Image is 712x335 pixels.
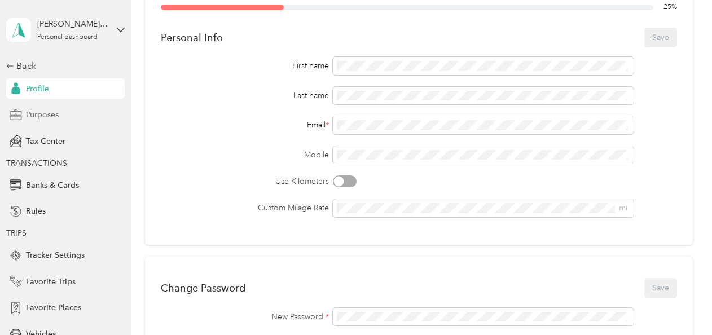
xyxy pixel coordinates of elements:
[26,249,85,261] span: Tracker Settings
[26,83,49,95] span: Profile
[161,149,329,161] label: Mobile
[161,119,329,131] div: Email
[26,302,81,314] span: Favorite Places
[161,202,329,214] label: Custom Milage Rate
[161,175,329,187] label: Use Kilometers
[6,228,27,238] span: TRIPS
[37,18,108,30] div: [PERSON_NAME][EMAIL_ADDRESS][DOMAIN_NAME]
[26,276,76,288] span: Favorite Trips
[26,135,65,147] span: Tax Center
[6,59,119,73] div: Back
[161,32,223,43] div: Personal Info
[26,109,59,121] span: Purposes
[161,60,329,72] div: First name
[26,205,46,217] span: Rules
[6,158,67,168] span: TRANSACTIONS
[649,272,712,335] iframe: Everlance-gr Chat Button Frame
[161,90,329,102] div: Last name
[663,2,677,12] span: 25 %
[26,179,79,191] span: Banks & Cards
[161,282,245,294] div: Change Password
[619,203,627,213] span: mi
[161,311,329,323] label: New Password
[37,34,98,41] div: Personal dashboard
